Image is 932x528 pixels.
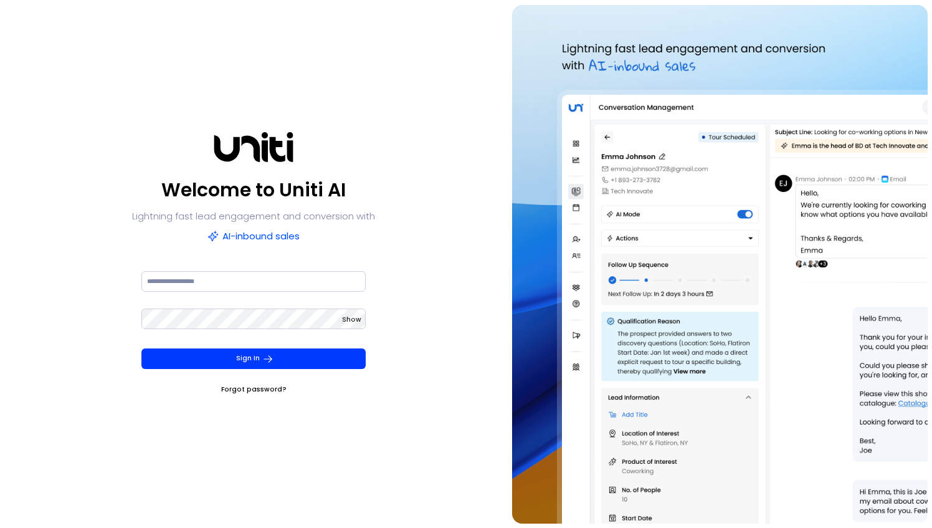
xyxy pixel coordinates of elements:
[342,314,361,326] button: Show
[141,348,366,369] button: Sign In
[132,208,375,225] p: Lightning fast lead engagement and conversion with
[161,175,346,205] p: Welcome to Uniti AI
[512,5,927,524] img: auth-hero.png
[342,315,361,324] span: Show
[221,383,287,396] a: Forgot password?
[207,228,300,245] p: AI-inbound sales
